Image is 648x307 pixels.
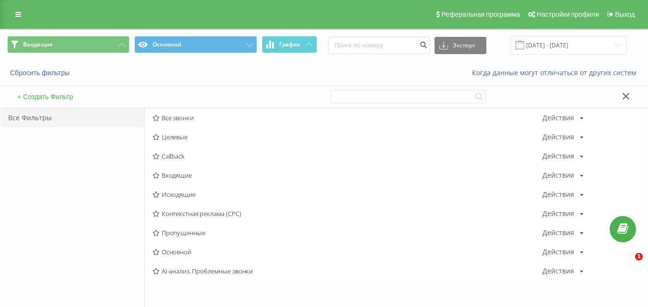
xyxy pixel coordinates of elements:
[537,11,599,18] span: Настройки профиля
[262,36,317,53] button: График
[23,41,53,48] span: Входящие
[542,268,574,274] div: Действия
[542,134,574,140] div: Действия
[472,68,641,77] a: Когда данные могут отличаться от других систем
[435,37,486,54] button: Экспорт
[542,210,574,217] div: Действия
[7,68,74,77] button: Сбросить фильтры
[542,114,574,121] div: Действия
[619,92,633,102] button: Закрыть
[328,37,430,54] input: Поиск по номеру
[153,268,542,274] span: AI-анализ. Проблемные звонки
[542,191,574,198] div: Действия
[153,229,542,236] span: Пропущенные
[635,253,643,261] span: 1
[7,36,130,53] button: Входящие
[153,153,542,159] span: Callback
[0,108,144,127] div: Все Фильтры
[153,191,542,198] span: Исходящие
[615,11,635,18] span: Выход
[153,210,542,217] span: Контекстная реклама (CPC)
[542,172,574,179] div: Действия
[542,249,574,255] div: Действия
[542,229,574,236] div: Действия
[14,92,76,101] button: + Создать Фильтр
[153,134,542,140] span: Целевые
[615,253,638,276] iframe: Intercom live chat
[134,36,257,53] button: Основной
[153,172,542,179] span: Входящие
[279,41,300,48] span: График
[441,11,520,18] span: Реферальная программа
[542,153,574,159] div: Действия
[153,249,542,255] span: Основной
[153,114,542,121] span: Все звонки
